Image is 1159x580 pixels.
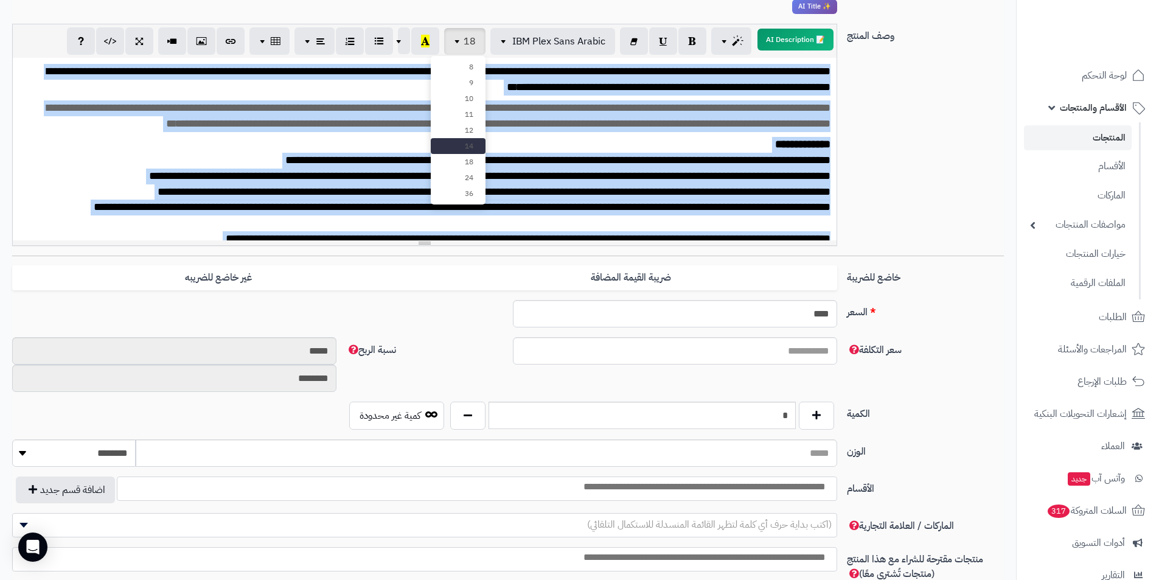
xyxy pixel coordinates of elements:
a: 18 [431,154,486,170]
label: ضريبة القيمة المضافة [425,265,837,290]
a: الطلبات [1024,302,1152,332]
button: اضافة قسم جديد [16,477,115,503]
span: المراجعات والأسئلة [1058,341,1127,358]
a: 9 [431,75,486,91]
span: وآتس آب [1067,470,1125,487]
label: غير خاضع للضريبه [12,265,425,290]
a: 24 [431,170,486,186]
span: (اكتب بداية حرف أي كلمة لتظهر القائمة المنسدلة للاستكمال التلقائي) [587,517,832,532]
span: جديد [1068,472,1090,486]
span: سعر التكلفة [847,343,902,357]
span: طلبات الإرجاع [1077,373,1127,390]
a: الماركات [1024,183,1132,209]
a: لوحة التحكم [1024,61,1152,90]
label: الوزن [842,439,1009,459]
label: خاضع للضريبة [842,265,1009,285]
a: المنتجات [1024,125,1132,150]
a: المراجعات والأسئلة [1024,335,1152,364]
button: 18 [444,28,486,55]
button: 📝 AI Description [757,29,834,51]
a: الأقسام [1024,153,1132,180]
label: الأقسام [842,477,1009,496]
span: 317 [1048,505,1070,518]
span: نسبة الربح [346,343,396,357]
a: مواصفات المنتجات [1024,212,1132,238]
button: IBM Plex Sans Arabic [490,28,615,55]
a: الملفات الرقمية [1024,270,1132,296]
a: إشعارات التحويلات البنكية [1024,399,1152,428]
a: طلبات الإرجاع [1024,367,1152,396]
a: أدوات التسويق [1024,528,1152,557]
a: 14 [431,138,486,154]
a: خيارات المنتجات [1024,241,1132,267]
a: وآتس آبجديد [1024,464,1152,493]
span: العملاء [1101,438,1125,455]
span: لوحة التحكم [1082,67,1127,84]
a: 36 [431,186,486,201]
a: 8 [431,59,486,75]
a: العملاء [1024,432,1152,461]
span: الماركات / العلامة التجارية [847,519,954,533]
span: الأقسام والمنتجات [1060,99,1127,116]
label: وصف المنتج [842,24,1009,43]
span: 18 [464,34,476,49]
a: السلات المتروكة317 [1024,496,1152,525]
span: أدوات التسويق [1072,534,1125,551]
label: السعر [842,300,1009,320]
span: الطلبات [1099,309,1127,326]
a: 10 [431,91,486,107]
span: إشعارات التحويلات البنكية [1034,405,1127,422]
span: IBM Plex Sans Arabic [512,34,605,49]
a: 11 [431,107,486,122]
label: الكمية [842,402,1009,421]
a: 12 [431,122,486,138]
span: السلات المتروكة [1046,502,1127,519]
div: Open Intercom Messenger [18,533,47,562]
